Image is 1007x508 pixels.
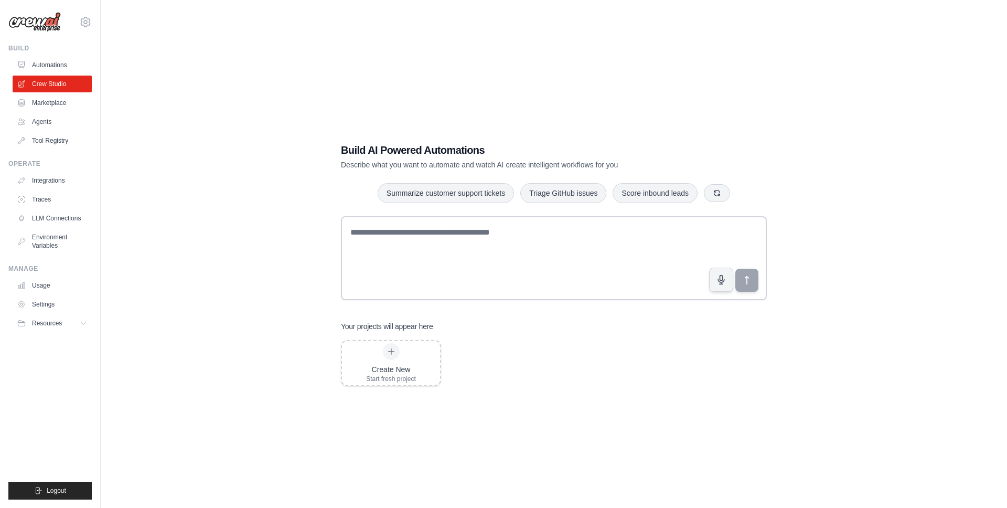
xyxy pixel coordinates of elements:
a: Integrations [13,172,92,189]
a: Agents [13,113,92,130]
button: Click to speak your automation idea [709,268,733,292]
div: Build [8,44,92,52]
p: Describe what you want to automate and watch AI create intelligent workflows for you [341,160,693,170]
a: Usage [13,277,92,294]
span: Resources [32,319,62,327]
a: Marketplace [13,94,92,111]
a: Crew Studio [13,76,92,92]
button: Triage GitHub issues [520,183,606,203]
a: Traces [13,191,92,208]
div: Start fresh project [366,375,416,383]
div: Manage [8,264,92,273]
a: Automations [13,57,92,73]
button: Get new suggestions [704,184,730,202]
h1: Build AI Powered Automations [341,143,693,157]
div: Operate [8,160,92,168]
div: Create New [366,364,416,375]
button: Summarize customer support tickets [378,183,514,203]
img: Logo [8,12,61,32]
a: Tool Registry [13,132,92,149]
a: Settings [13,296,92,313]
button: Score inbound leads [613,183,698,203]
h3: Your projects will appear here [341,321,433,332]
a: LLM Connections [13,210,92,227]
button: Resources [13,315,92,332]
span: Logout [47,486,66,495]
button: Logout [8,482,92,500]
a: Environment Variables [13,229,92,254]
